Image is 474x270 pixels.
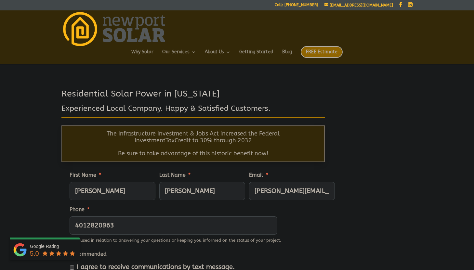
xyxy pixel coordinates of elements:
a: Why Solar [131,50,153,61]
a: Call: [PHONE_NUMBER] [275,3,318,10]
a: FREE Estimate [301,46,343,64]
label: Email [249,172,268,179]
span: 5.0 [30,250,39,257]
a: [EMAIL_ADDRESS][DOMAIN_NAME] [324,3,393,7]
p: Be sure to take advantage of this historic benefit now! [78,150,308,157]
div: Only used in relation to answering your questions or keeping you informed on the status of your p... [70,235,281,245]
label: Recommended [70,251,107,258]
label: Last Name [159,172,191,179]
span: Tax [165,137,175,144]
div: Google Rating [30,243,76,250]
p: The Infrastructure Investment & Jobs Act increased the Federal Investment Credit to 30% through 2032 [78,130,308,150]
h2: Residential Solar Power in [US_STATE] [61,88,325,103]
label: Phone [70,206,89,213]
a: About Us [205,50,230,61]
h3: Experienced Local Company. Happy & Satisfied Customers. [61,103,325,117]
a: Blog [282,50,292,61]
span: FREE Estimate [301,46,343,58]
a: Our Services [162,50,196,61]
img: Newport Solar | Solar Energy Optimized. [63,12,165,46]
a: Getting Started [239,50,273,61]
label: First Name [70,172,101,179]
